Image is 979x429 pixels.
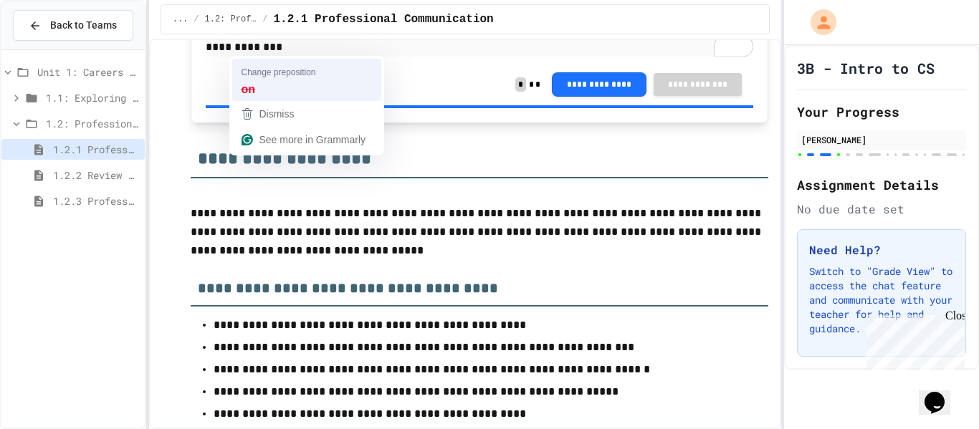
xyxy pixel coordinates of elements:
button: Back to Teams [13,10,133,41]
p: Switch to "Grade View" to access the chat feature and communicate with your teacher for help and ... [809,264,954,336]
span: Unit 1: Careers & Professionalism [37,64,139,79]
span: 1.1: Exploring CS Careers [46,90,139,105]
h1: 3B - Intro to CS [797,58,935,78]
iframe: chat widget [860,309,965,370]
span: 1.2.2 Review - Professional Communication [53,168,139,183]
span: Back to Teams [50,18,117,33]
span: 1.2.3 Professional Communication Challenge [53,193,139,208]
span: ... [173,14,188,25]
h2: Your Progress [797,102,966,122]
h3: Need Help? [809,241,954,259]
div: My Account [796,6,840,39]
span: 1.2: Professional Communication [205,14,257,25]
h2: Assignment Details [797,175,966,195]
iframe: chat widget [919,372,965,415]
div: Chat with us now!Close [6,6,99,91]
span: / [262,14,267,25]
span: / [194,14,199,25]
span: 1.2.1 Professional Communication [53,142,139,157]
div: [PERSON_NAME] [801,133,962,146]
span: 1.2.1 Professional Communication [273,11,493,28]
div: No due date set [797,201,966,218]
span: 1.2: Professional Communication [46,116,139,131]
